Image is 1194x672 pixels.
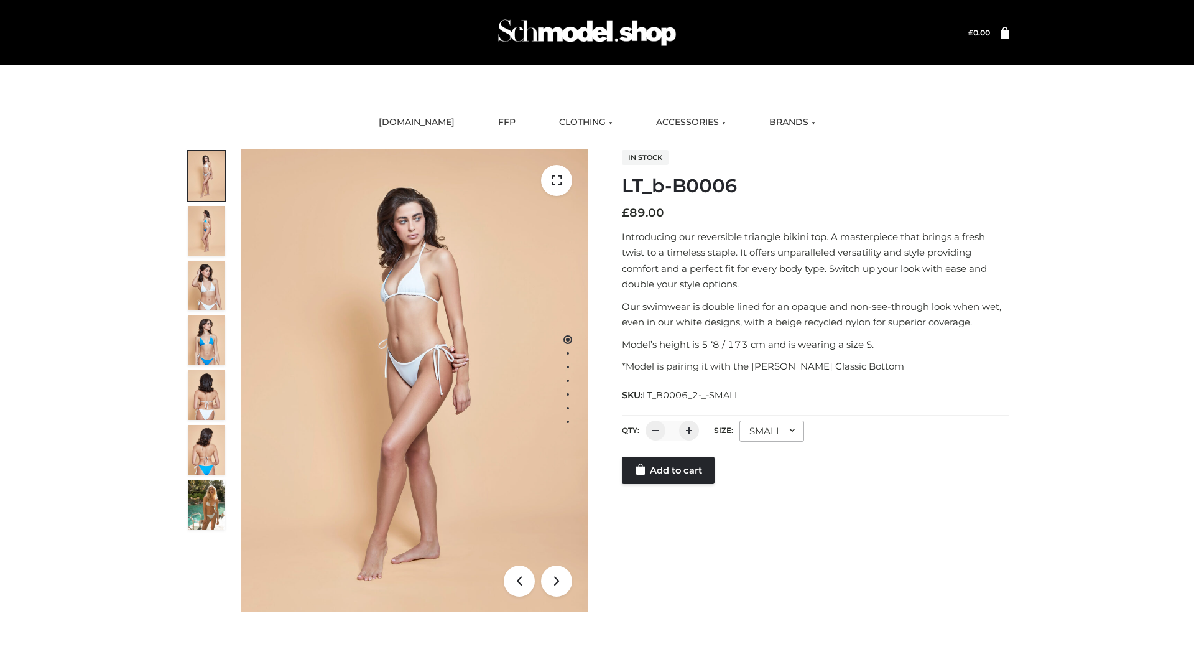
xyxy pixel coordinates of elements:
span: £ [968,28,973,37]
p: Model’s height is 5 ‘8 / 173 cm and is wearing a size S. [622,337,1009,353]
p: Our swimwear is double lined for an opaque and non-see-through look when wet, even in our white d... [622,299,1009,330]
a: Add to cart [622,457,715,484]
span: SKU: [622,388,741,403]
img: ArielClassicBikiniTop_CloudNine_AzureSky_OW114ECO_2-scaled.jpg [188,206,225,256]
p: *Model is pairing it with the [PERSON_NAME] Classic Bottom [622,358,1009,375]
img: ArielClassicBikiniTop_CloudNine_AzureSky_OW114ECO_1-scaled.jpg [188,151,225,201]
img: ArielClassicBikiniTop_CloudNine_AzureSky_OW114ECO_7-scaled.jpg [188,370,225,420]
label: Size: [714,426,733,435]
p: Introducing our reversible triangle bikini top. A masterpiece that brings a fresh twist to a time... [622,229,1009,292]
a: ACCESSORIES [647,109,735,136]
span: In stock [622,150,669,165]
bdi: 89.00 [622,206,664,220]
a: BRANDS [760,109,825,136]
img: ArielClassicBikiniTop_CloudNine_AzureSky_OW114ECO_1 [241,149,588,612]
a: CLOTHING [550,109,622,136]
label: QTY: [622,426,639,435]
a: £0.00 [968,28,990,37]
img: Arieltop_CloudNine_AzureSky2.jpg [188,480,225,530]
img: Schmodel Admin 964 [494,8,680,57]
a: FFP [489,109,525,136]
img: ArielClassicBikiniTop_CloudNine_AzureSky_OW114ECO_3-scaled.jpg [188,261,225,310]
h1: LT_b-B0006 [622,175,1009,197]
img: ArielClassicBikiniTop_CloudNine_AzureSky_OW114ECO_8-scaled.jpg [188,425,225,475]
img: ArielClassicBikiniTop_CloudNine_AzureSky_OW114ECO_4-scaled.jpg [188,315,225,365]
a: [DOMAIN_NAME] [369,109,464,136]
span: LT_B0006_2-_-SMALL [642,390,739,401]
span: £ [622,206,629,220]
bdi: 0.00 [968,28,990,37]
div: SMALL [739,421,804,442]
